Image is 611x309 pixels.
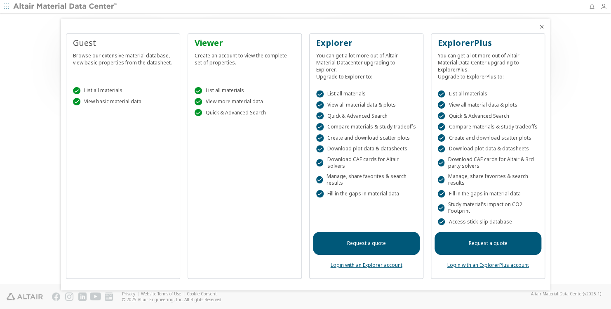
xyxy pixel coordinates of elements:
[195,49,295,66] div: Create an account to view the complete set of properties.
[438,218,538,226] div: Access stick-slip database
[316,145,324,153] div: 
[316,145,416,153] div: Download plot data & datasheets
[316,173,416,186] div: Manage, share favorites & search results
[438,190,538,197] div: Fill in the gaps in material data
[447,261,529,269] a: Login with an ExplorerPlus account
[438,204,444,212] div: 
[316,123,416,131] div: Compare materials & study tradeoffs
[316,90,416,98] div: List all materials
[316,112,416,120] div: Quick & Advanced Search
[316,90,324,98] div: 
[438,201,538,214] div: Study material's impact on CO2 Footprint
[438,112,538,120] div: Quick & Advanced Search
[313,232,420,255] a: Request a quote
[73,87,80,95] div: 
[316,101,324,109] div: 
[195,109,202,116] div: 
[73,49,173,66] div: Browse our extensive material database, view basic properties from the datasheet.
[195,98,202,105] div: 
[330,261,402,269] a: Login with an Explorer account
[316,159,323,166] div: 
[316,134,416,142] div: Create and download scatter plots
[316,112,324,120] div: 
[438,123,538,131] div: Compare materials & study tradeoffs
[195,87,295,95] div: List all materials
[438,90,538,98] div: List all materials
[438,90,445,98] div: 
[316,176,323,183] div: 
[316,49,416,80] div: You can get a lot more out of Altair Material Datacenter upgrading to Explorer. Upgrade to Explor...
[438,101,445,109] div: 
[316,156,416,169] div: Download CAE cards for Altair solvers
[195,87,202,95] div: 
[438,145,538,153] div: Download plot data & datasheets
[438,176,444,183] div: 
[195,37,295,49] div: Viewer
[438,37,538,49] div: ExplorerPlus
[316,190,324,197] div: 
[316,190,416,197] div: Fill in the gaps in material data
[438,134,445,142] div: 
[438,145,445,153] div: 
[438,173,538,186] div: Manage, share favorites & search results
[438,190,445,197] div: 
[73,98,80,105] div: 
[538,24,545,30] button: Close
[438,49,538,80] div: You can get a lot more out of Altair Material Data Center upgrading to ExplorerPlus. Upgrade to E...
[316,101,416,109] div: View all material data & plots
[438,134,538,142] div: Create and download scatter plots
[438,112,445,120] div: 
[73,87,173,95] div: List all materials
[438,159,444,166] div: 
[438,101,538,109] div: View all material data & plots
[73,98,173,105] div: View basic material data
[73,37,173,49] div: Guest
[316,37,416,49] div: Explorer
[438,156,538,169] div: Download CAE cards for Altair & 3rd party solvers
[195,109,295,116] div: Quick & Advanced Search
[316,123,324,131] div: 
[316,134,324,142] div: 
[435,232,541,255] a: Request a quote
[438,123,445,131] div: 
[438,218,445,226] div: 
[195,98,295,105] div: View more material data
